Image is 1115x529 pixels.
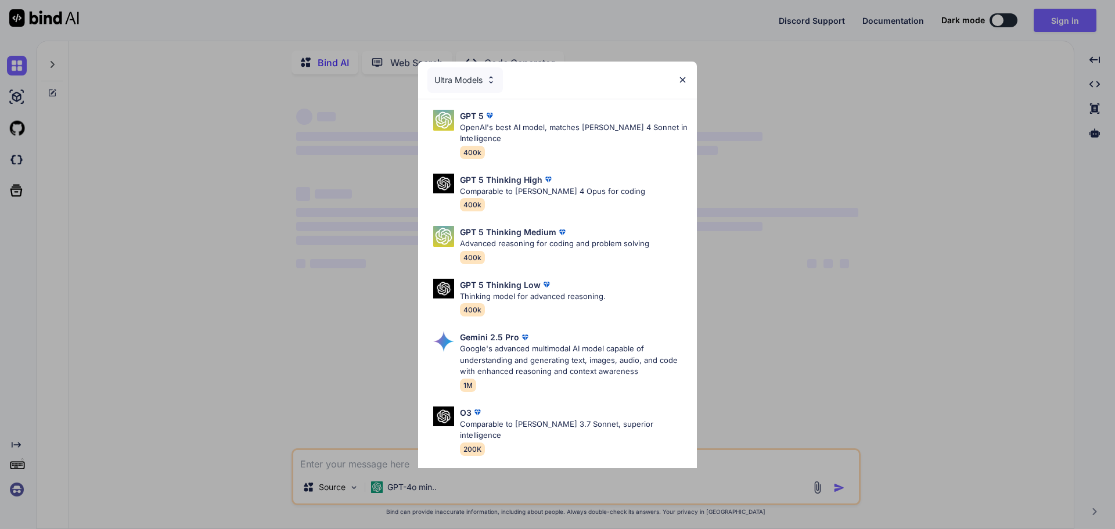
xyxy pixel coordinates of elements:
span: 400k [460,198,485,211]
img: close [678,75,688,85]
img: Pick Models [433,226,454,247]
p: Google's advanced multimodal AI model capable of understanding and generating text, images, audio... [460,343,688,377]
p: Comparable to [PERSON_NAME] 3.7 Sonnet, superior intelligence [460,419,688,441]
span: 400k [460,303,485,316]
p: Advanced reasoning for coding and problem solving [460,238,649,250]
p: GPT 5 Thinking Medium [460,226,556,238]
p: GPT 5 Thinking High [460,174,542,186]
p: Gemini 2.5 Pro [460,331,519,343]
div: Ultra Models [427,67,503,93]
img: premium [556,226,568,238]
p: OpenAI's best AI model, matches [PERSON_NAME] 4 Sonnet in Intelligence [460,122,688,145]
img: Pick Models [433,279,454,299]
img: Pick Models [433,406,454,427]
img: premium [484,110,495,121]
span: 200K [460,442,485,456]
img: Pick Models [433,174,454,194]
img: Pick Models [433,110,454,131]
p: Comparable to [PERSON_NAME] 4 Opus for coding [460,186,645,197]
img: premium [542,174,554,185]
p: GPT 5 [460,110,484,122]
span: 400k [460,251,485,264]
p: GPT 5 Thinking Low [460,279,541,291]
img: premium [541,279,552,290]
span: 400k [460,146,485,159]
p: O3 [460,406,472,419]
p: Thinking model for advanced reasoning. [460,291,606,303]
span: 1M [460,379,476,392]
img: premium [519,332,531,343]
img: Pick Models [433,331,454,352]
img: premium [472,406,483,418]
img: Pick Models [486,75,496,85]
